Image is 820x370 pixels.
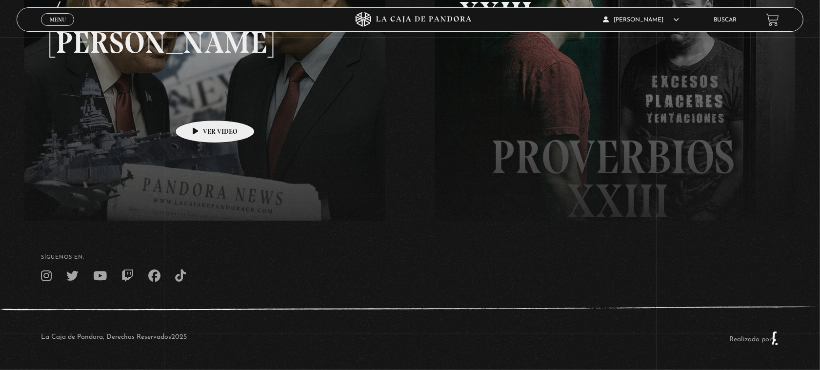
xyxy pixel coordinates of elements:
a: Buscar [714,17,737,23]
span: Menu [50,17,66,22]
span: Cerrar [46,25,69,32]
span: [PERSON_NAME] [603,17,679,23]
h4: SÍguenos en: [41,255,779,260]
a: Realizado por [729,336,779,343]
a: View your shopping cart [766,13,779,26]
p: La Caja de Pandora, Derechos Reservados 2025 [41,331,187,346]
